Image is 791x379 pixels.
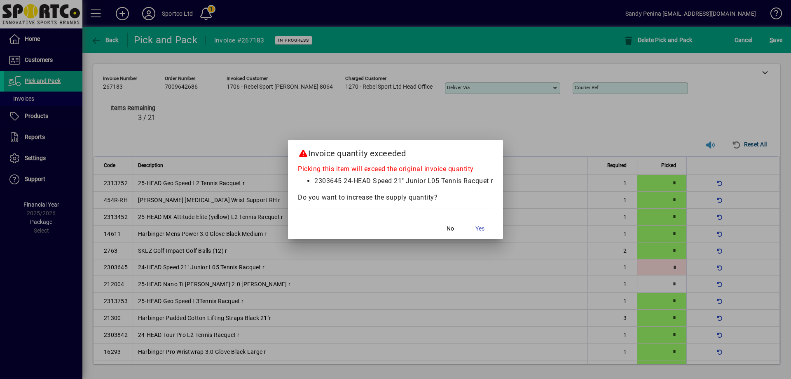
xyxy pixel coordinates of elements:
[447,224,454,233] span: No
[298,164,493,176] div: Picking this item will exceed the original invoice quantity
[314,176,493,186] li: 2303645 24-HEAD Speed 21" Junior L05 Tennis Racquet r
[467,221,493,236] button: Yes
[288,140,503,164] h2: Invoice quantity exceeded
[298,193,493,202] div: Do you want to increase the supply quantity?
[475,224,484,233] span: Yes
[437,221,463,236] button: No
